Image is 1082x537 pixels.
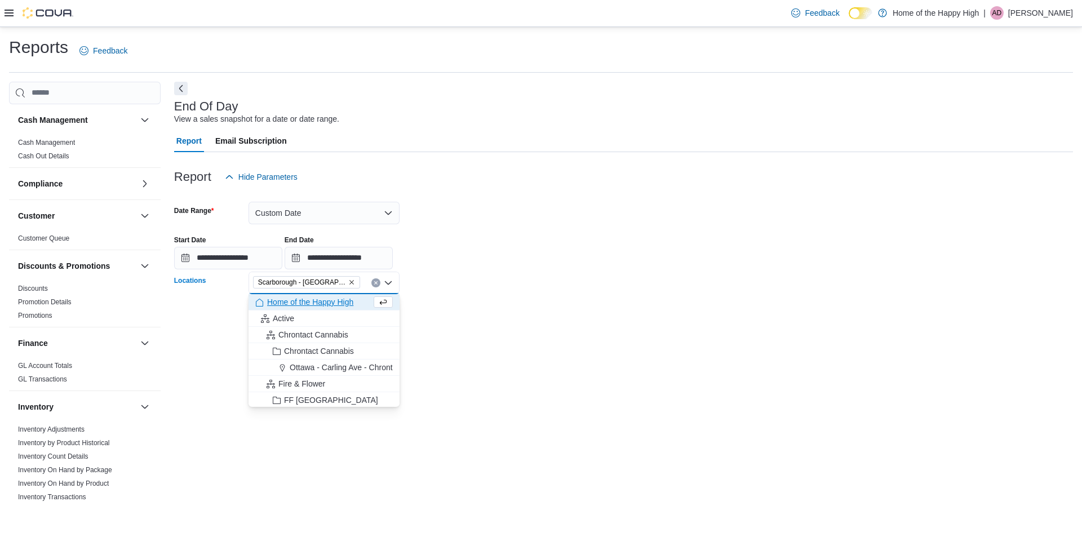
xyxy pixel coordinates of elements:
[18,260,110,272] h3: Discounts & Promotions
[284,345,354,357] span: Chrontact Cannabis
[18,506,67,515] span: Package Details
[18,114,136,126] button: Cash Management
[18,285,48,292] a: Discounts
[249,392,400,409] button: FF [GEOGRAPHIC_DATA]
[18,284,48,293] span: Discounts
[18,466,112,474] a: Inventory On Hand by Package
[18,362,72,370] a: GL Account Totals
[893,6,979,20] p: Home of the Happy High
[849,7,872,19] input: Dark Mode
[249,360,400,376] button: Ottawa - Carling Ave - Chrontact Cannabis
[18,492,86,502] span: Inventory Transactions
[18,480,109,487] a: Inventory On Hand by Product
[18,338,136,349] button: Finance
[249,202,400,224] button: Custom Date
[93,45,127,56] span: Feedback
[253,276,360,289] span: Scarborough - Morningside Crossing - Fire & Flower
[249,294,400,310] button: Home of the Happy High
[18,452,88,460] a: Inventory Count Details
[220,166,302,188] button: Hide Parameters
[18,178,136,189] button: Compliance
[787,2,844,24] a: Feedback
[983,6,986,20] p: |
[75,39,132,62] a: Feedback
[23,7,73,19] img: Cova
[18,465,112,474] span: Inventory On Hand by Package
[992,6,1002,20] span: AD
[174,113,339,125] div: View a sales snapshot for a date or date range.
[9,36,68,59] h1: Reports
[174,247,282,269] input: Press the down key to open a popover containing a calendar.
[18,438,110,447] span: Inventory by Product Historical
[174,276,206,285] label: Locations
[278,329,348,340] span: Chrontact Cannabis
[18,401,54,412] h3: Inventory
[138,336,152,350] button: Finance
[348,279,355,286] button: Remove Scarborough - Morningside Crossing - Fire & Flower from selection in this group
[18,361,72,370] span: GL Account Totals
[138,400,152,414] button: Inventory
[1008,6,1073,20] p: [PERSON_NAME]
[18,152,69,161] span: Cash Out Details
[285,236,314,245] label: End Date
[9,359,161,390] div: Finance
[9,232,161,250] div: Customer
[273,313,294,324] span: Active
[371,278,380,287] button: Clear input
[18,298,72,306] a: Promotion Details
[18,439,110,447] a: Inventory by Product Historical
[138,209,152,223] button: Customer
[238,171,298,183] span: Hide Parameters
[174,170,211,184] h3: Report
[284,394,378,406] span: FF [GEOGRAPHIC_DATA]
[18,425,85,433] a: Inventory Adjustments
[18,338,48,349] h3: Finance
[18,479,109,488] span: Inventory On Hand by Product
[174,236,206,245] label: Start Date
[174,100,238,113] h3: End Of Day
[18,298,72,307] span: Promotion Details
[249,327,400,343] button: Chrontact Cannabis
[290,362,438,373] span: Ottawa - Carling Ave - Chrontact Cannabis
[18,210,55,221] h3: Customer
[249,343,400,360] button: Chrontact Cannabis
[267,296,353,308] span: Home of the Happy High
[384,278,393,287] button: Close list of options
[990,6,1004,20] div: Aaron De Sousa
[18,452,88,461] span: Inventory Count Details
[174,82,188,95] button: Next
[138,259,152,273] button: Discounts & Promotions
[18,375,67,384] span: GL Transactions
[18,210,136,221] button: Customer
[18,493,86,501] a: Inventory Transactions
[18,375,67,383] a: GL Transactions
[18,401,136,412] button: Inventory
[18,139,75,147] a: Cash Management
[805,7,839,19] span: Feedback
[249,376,400,392] button: Fire & Flower
[278,378,325,389] span: Fire & Flower
[18,178,63,189] h3: Compliance
[18,425,85,434] span: Inventory Adjustments
[18,312,52,319] a: Promotions
[138,113,152,127] button: Cash Management
[18,507,67,514] a: Package Details
[18,114,88,126] h3: Cash Management
[18,311,52,320] span: Promotions
[9,136,161,167] div: Cash Management
[18,234,69,243] span: Customer Queue
[18,260,136,272] button: Discounts & Promotions
[9,282,161,327] div: Discounts & Promotions
[249,310,400,327] button: Active
[138,177,152,190] button: Compliance
[849,19,849,20] span: Dark Mode
[258,277,346,288] span: Scarborough - [GEOGRAPHIC_DATA] - Fire & Flower
[174,206,214,215] label: Date Range
[285,247,393,269] input: Press the down key to open a popover containing a calendar.
[18,152,69,160] a: Cash Out Details
[18,234,69,242] a: Customer Queue
[176,130,202,152] span: Report
[18,138,75,147] span: Cash Management
[215,130,287,152] span: Email Subscription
